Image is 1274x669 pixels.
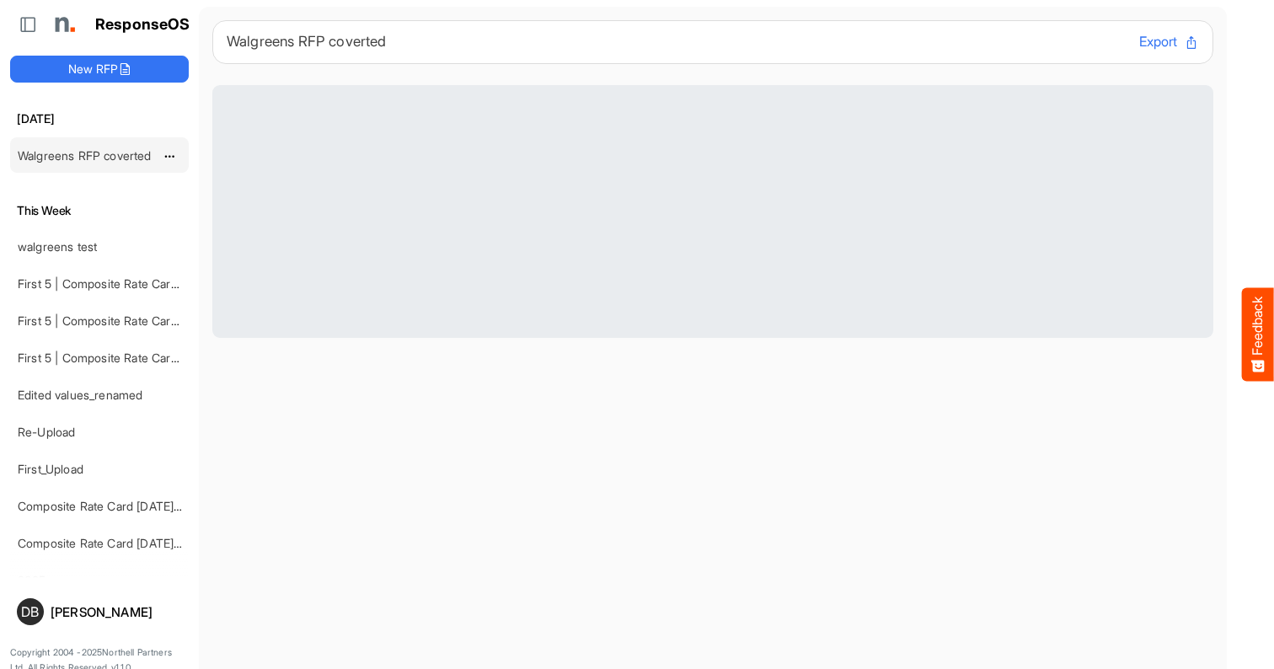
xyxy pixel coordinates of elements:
[46,8,80,41] img: Northell
[18,351,218,365] a: First 5 | Composite Rate Card [DATE]
[51,606,182,618] div: [PERSON_NAME]
[212,85,1213,338] div: Loading RFP
[18,276,218,291] a: First 5 | Composite Rate Card [DATE]
[95,16,190,34] h1: ResponseOS
[1242,288,1274,382] button: Feedback
[10,56,189,83] button: New RFP
[18,148,152,163] a: Walgreens RFP coverted
[18,462,83,476] a: First_Upload
[21,605,39,618] span: DB
[18,425,75,439] a: Re-Upload
[18,239,97,254] a: walgreens test
[18,313,218,328] a: First 5 | Composite Rate Card [DATE]
[18,388,142,402] a: Edited values_renamed
[18,499,217,513] a: Composite Rate Card [DATE]_smaller
[10,201,189,220] h6: This Week
[1139,31,1199,53] button: Export
[18,536,217,550] a: Composite Rate Card [DATE]_smaller
[227,35,1126,49] h6: Walgreens RFP coverted
[161,147,178,164] button: dropdownbutton
[10,110,189,128] h6: [DATE]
